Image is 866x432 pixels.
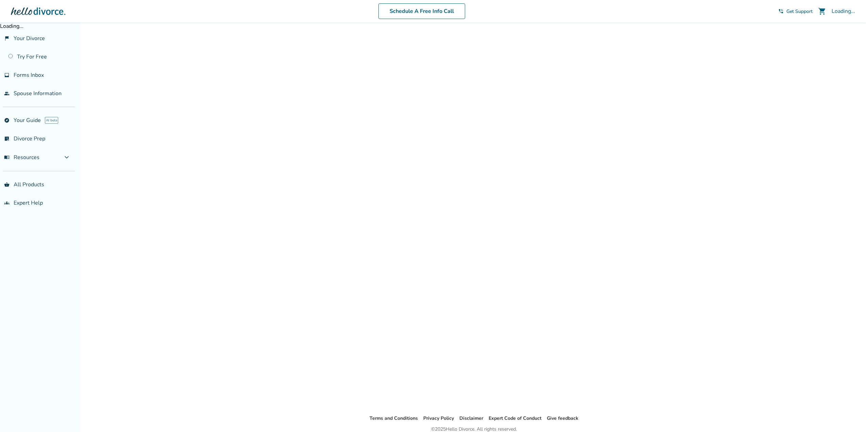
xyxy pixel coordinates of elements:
span: flag_2 [4,36,10,41]
span: menu_book [4,155,10,160]
span: AI beta [45,117,58,124]
a: Schedule A Free Info Call [378,3,465,19]
span: shopping_cart [818,7,826,15]
span: phone_in_talk [778,8,784,14]
span: shopping_basket [4,182,10,187]
a: Terms and Conditions [370,415,418,421]
span: groups [4,200,10,206]
span: expand_more [63,153,71,161]
span: inbox [4,72,10,78]
li: Disclaimer [459,414,483,422]
span: Forms Inbox [14,71,44,79]
div: Loading... [832,7,855,15]
span: explore [4,118,10,123]
a: Expert Code of Conduct [489,415,541,421]
li: Give feedback [547,414,578,422]
span: list_alt_check [4,136,10,141]
span: people [4,91,10,96]
a: phone_in_talkGet Support [778,8,813,15]
a: Privacy Policy [423,415,454,421]
span: Get Support [786,8,813,15]
span: Resources [4,154,39,161]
